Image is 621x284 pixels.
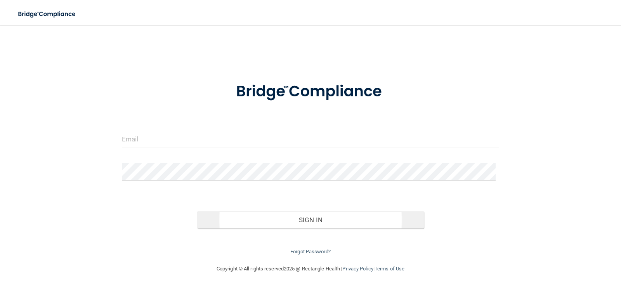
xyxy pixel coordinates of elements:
input: Email [122,131,500,148]
iframe: Drift Widget Chat Controller [487,232,612,263]
button: Sign In [197,211,424,228]
div: Copyright © All rights reserved 2025 @ Rectangle Health | | [169,256,452,281]
a: Privacy Policy [342,266,373,272]
a: Forgot Password? [290,249,331,254]
img: bridge_compliance_login_screen.278c3ca4.svg [12,6,83,22]
a: Terms of Use [375,266,404,272]
img: bridge_compliance_login_screen.278c3ca4.svg [220,71,401,112]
